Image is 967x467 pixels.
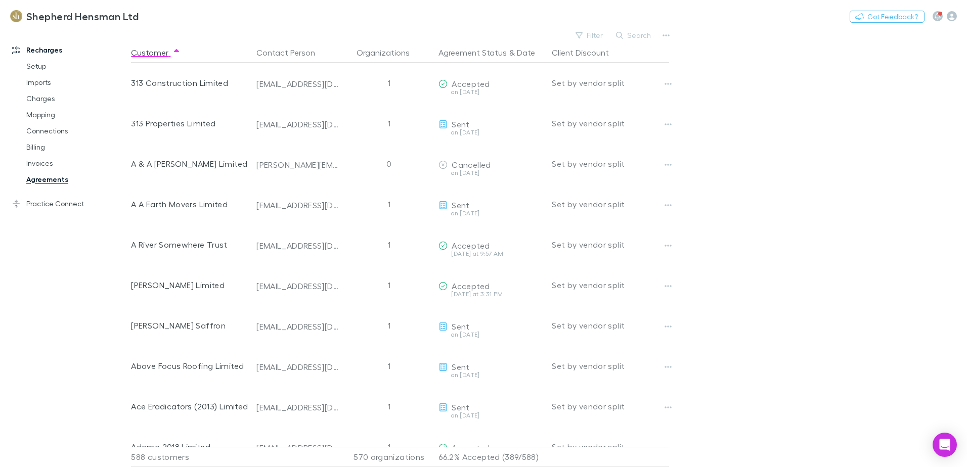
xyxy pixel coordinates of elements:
[343,144,434,184] div: 0
[452,241,490,250] span: Accepted
[131,103,248,144] div: 313 Properties Limited
[343,447,434,467] div: 570 organizations
[131,144,248,184] div: A & A [PERSON_NAME] Limited
[2,196,137,212] a: Practice Connect
[343,346,434,386] div: 1
[16,155,137,171] a: Invoices
[2,42,137,58] a: Recharges
[16,123,137,139] a: Connections
[452,119,469,129] span: Sent
[452,402,469,412] span: Sent
[4,4,145,28] a: Shepherd Hensman Ltd
[552,144,669,184] div: Set by vendor split
[256,402,339,412] div: [EMAIL_ADDRESS][DOMAIN_NAME]
[343,224,434,265] div: 1
[256,362,339,372] div: [EMAIL_ADDRESS][DOMAIN_NAME]
[452,160,491,169] span: Cancelled
[131,63,248,103] div: 313 Construction Limited
[552,305,669,346] div: Set by vendor split
[552,224,669,265] div: Set by vendor split
[570,29,609,41] button: Filter
[16,139,137,155] a: Billing
[343,265,434,305] div: 1
[343,103,434,144] div: 1
[850,11,925,23] button: Got Feedback?
[552,265,669,305] div: Set by vendor split
[343,184,434,224] div: 1
[438,170,544,176] div: on [DATE]
[552,63,669,103] div: Set by vendor split
[343,63,434,103] div: 1
[10,10,22,22] img: Shepherd Hensman Ltd's Logo
[343,305,434,346] div: 1
[256,321,339,332] div: [EMAIL_ADDRESS][DOMAIN_NAME]
[131,386,248,427] div: Ace Eradicators (2013) Limited
[131,305,248,346] div: [PERSON_NAME] Saffron
[343,427,434,467] div: 1
[452,362,469,371] span: Sent
[26,10,139,22] h3: Shepherd Hensman Ltd
[16,171,137,188] a: Agreements
[256,443,339,453] div: [EMAIL_ADDRESS][DOMAIN_NAME]
[256,79,339,89] div: [EMAIL_ADDRESS][DOMAIN_NAME]
[452,79,490,88] span: Accepted
[552,42,621,63] button: Client Discount
[452,281,490,291] span: Accepted
[438,291,544,297] div: [DATE] at 3:31 PM
[16,74,137,90] a: Imports
[131,346,248,386] div: Above Focus Roofing Limited
[131,447,252,467] div: 588 customers
[452,321,469,331] span: Sent
[131,224,248,265] div: A River Somewhere Trust
[452,200,469,210] span: Sent
[256,160,339,170] div: [PERSON_NAME][EMAIL_ADDRESS][DOMAIN_NAME]
[131,265,248,305] div: [PERSON_NAME] Limited
[552,346,669,386] div: Set by vendor split
[131,427,248,467] div: Adamo 2018 Limited
[16,90,137,107] a: Charges
[256,200,339,210] div: [EMAIL_ADDRESS][DOMAIN_NAME]
[256,119,339,129] div: [EMAIL_ADDRESS][DOMAIN_NAME]
[16,58,137,74] a: Setup
[343,386,434,427] div: 1
[438,412,544,418] div: on [DATE]
[933,433,957,457] div: Open Intercom Messenger
[552,103,669,144] div: Set by vendor split
[611,29,657,41] button: Search
[438,129,544,135] div: on [DATE]
[131,184,248,224] div: A A Earth Movers Limited
[438,251,544,257] div: [DATE] at 9:57 AM
[256,42,327,63] button: Contact Person
[452,443,490,452] span: Accepted
[438,372,544,378] div: on [DATE]
[552,184,669,224] div: Set by vendor split
[517,42,535,63] button: Date
[256,241,339,251] div: [EMAIL_ADDRESS][DOMAIN_NAME]
[438,447,544,466] p: 66.2% Accepted (389/588)
[552,427,669,467] div: Set by vendor split
[16,107,137,123] a: Mapping
[357,42,422,63] button: Organizations
[438,42,507,63] button: Agreement Status
[552,386,669,427] div: Set by vendor split
[256,281,339,291] div: [EMAIL_ADDRESS][DOMAIN_NAME]
[438,332,544,338] div: on [DATE]
[438,89,544,95] div: on [DATE]
[131,42,181,63] button: Customer
[438,42,544,63] div: &
[438,210,544,216] div: on [DATE]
